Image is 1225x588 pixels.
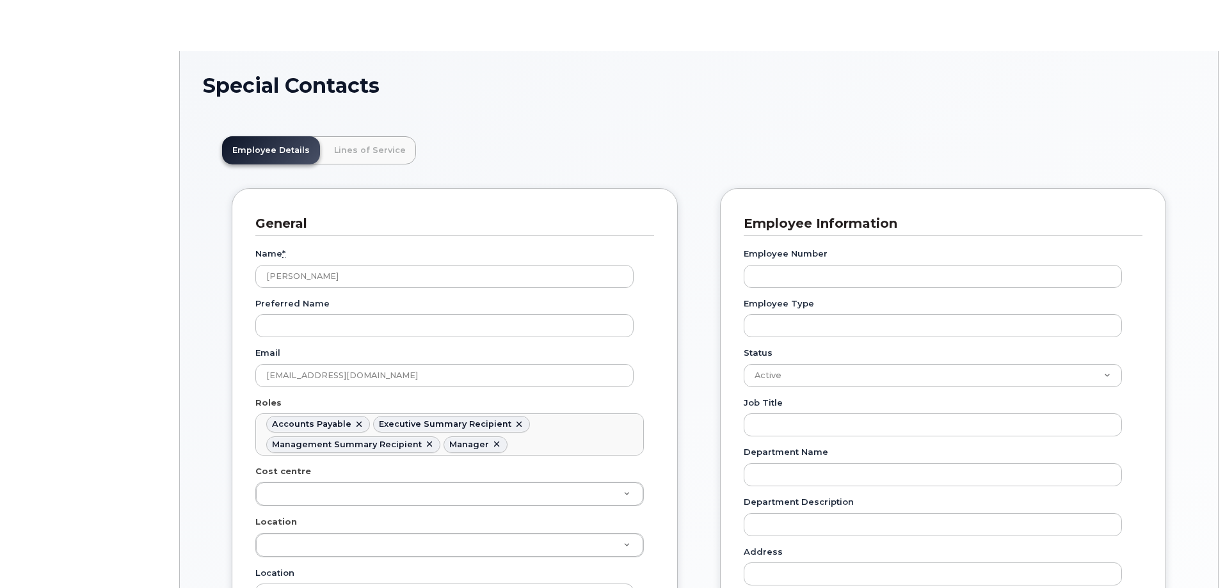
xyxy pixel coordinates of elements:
label: Employee Number [744,248,828,260]
h3: Employee Information [744,215,1133,232]
label: Roles [255,397,282,409]
label: Name [255,248,285,260]
h3: General [255,215,645,232]
label: Employee Type [744,298,814,310]
label: Status [744,347,773,359]
label: Location [255,567,294,579]
label: Department Name [744,446,828,458]
a: Lines of Service [324,136,416,164]
label: Email [255,347,280,359]
label: Location [255,516,297,528]
label: Address [744,546,783,558]
label: Job Title [744,397,783,409]
div: Executive Summary Recipient [379,419,511,429]
div: Manager [449,440,489,450]
label: Preferred Name [255,298,330,310]
div: Management Summary Recipient [272,440,422,450]
div: Accounts Payable [272,419,351,429]
abbr: required [282,248,285,258]
a: Employee Details [222,136,320,164]
label: Department Description [744,496,854,508]
h1: Special Contacts [203,74,1195,97]
label: Cost centre [255,465,311,477]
